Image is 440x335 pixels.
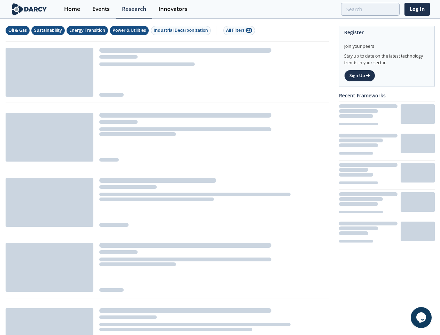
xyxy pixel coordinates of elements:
img: logo-wide.svg [10,3,48,15]
div: Research [122,6,146,12]
iframe: chat widget [411,307,433,328]
button: Power & Utilities [110,26,149,35]
div: Innovators [159,6,187,12]
input: Advanced Search [341,3,400,16]
div: Recent Frameworks [339,89,435,102]
a: Log In [404,3,430,16]
div: Join your peers [344,38,430,50]
div: Energy Transition [69,27,105,33]
button: Industrial Decarbonization [151,26,211,35]
button: Oil & Gas [6,26,30,35]
div: Oil & Gas [8,27,27,33]
div: Industrial Decarbonization [154,27,208,33]
button: All Filters 23 [223,26,255,35]
a: Sign Up [344,70,375,82]
button: Energy Transition [67,26,108,35]
div: Home [64,6,80,12]
div: Stay up to date on the latest technology trends in your sector. [344,50,430,66]
div: Events [92,6,110,12]
button: Sustainability [31,26,65,35]
div: Register [344,26,430,38]
div: Sustainability [34,27,62,33]
div: All Filters [226,27,252,33]
div: Power & Utilities [113,27,146,33]
span: 23 [246,28,252,33]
